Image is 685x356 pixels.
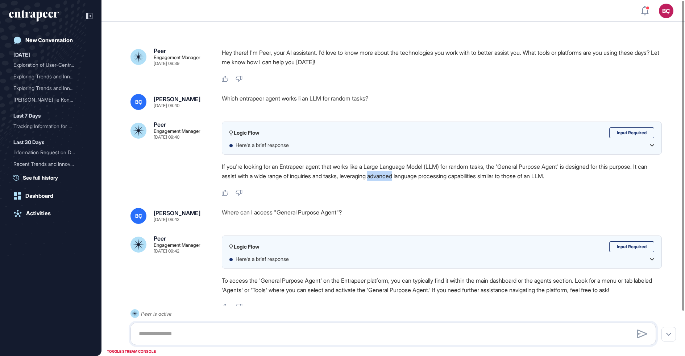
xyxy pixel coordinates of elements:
div: Reese ile Konuşma İsteği [13,94,88,106]
div: Dashboard [25,193,53,199]
div: Tracking Information for ... [13,120,82,132]
div: [DATE] 09:39 [154,61,179,66]
div: [DATE] 09:40 [154,103,179,108]
div: [PERSON_NAME] [154,210,200,216]
div: Engagement Manager [154,243,200,247]
div: Peer [154,48,166,54]
span: BÇ [135,213,142,219]
div: Exploring Trends and Inno... [13,82,82,94]
button: BÇ [659,4,673,18]
p: Here's a brief response [236,255,296,263]
div: Exploring Trends and Inno... [13,71,82,82]
p: To access the 'General Purpose Agent' on the Entrapeer platform, you can typically find it within... [222,276,662,295]
div: Exploration of User-Centr... [13,59,82,71]
span: See full history [23,174,58,181]
div: Peer is active [141,309,172,318]
div: [DATE] 09:42 [154,249,179,253]
div: Recent Trends and Innovat... [13,158,82,170]
div: Information Request on Deva Holding [13,147,88,158]
div: Information Request on De... [13,147,82,158]
div: Which entrapeer agent works li an LLM for random tasks? [222,94,662,110]
div: Last 7 Days [13,111,41,120]
div: Input Required [609,127,654,138]
div: Engagement Manager [154,129,200,134]
div: Tracking Information for Spar, ALDI, Lidl, and Carrefour [13,120,88,132]
div: Exploring Trends and Innovations in Glass Design at Şişecam: Focus on Functional Aesthetics, User... [13,82,88,94]
a: New Conversation [9,33,92,48]
p: If you're looking for an Entrapeer agent that works like a Large Language Model (LLM) for random ... [222,162,662,181]
div: Peer [154,122,166,127]
div: TOGGLE STREAM CONSOLE [105,347,158,356]
a: Activities [9,206,92,221]
div: Input Required [609,241,654,252]
div: New Conversation [25,37,73,44]
div: Exploring Trends and Innovations in Glass Design at Şişecam: Focus on Functional Aesthetics, User... [13,71,88,82]
span: BÇ [135,99,142,105]
div: Recent Trends and Innovations in E-commerce: Personalization, AI, AR/VR, and Sustainable Digital ... [13,158,88,170]
div: Last 30 Days [13,138,44,147]
div: Exploration of User-Centric Design and New Forms in Glass Design with Use Cases [13,59,88,71]
a: Dashboard [9,189,92,203]
div: Logic Flow [229,129,260,136]
div: [DATE] 09:42 [154,217,179,222]
div: [DATE] [13,50,30,59]
p: Here's a brief response [236,142,296,149]
div: [PERSON_NAME] ile Konuşma İsteği [13,94,82,106]
div: entrapeer-logo [9,10,59,22]
a: See full history [13,174,92,181]
div: Logic Flow [229,243,260,250]
div: [PERSON_NAME] [154,96,200,102]
div: Peer [154,236,166,241]
div: Engagement Manager [154,55,200,60]
p: Hey there! I'm Peer, your AI assistant. I'd love to know more about the technologies you work wit... [222,48,662,67]
div: [DATE] 09:40 [154,135,179,139]
div: Where can I access "General Purpose Agent"? [222,208,662,224]
div: Activities [26,210,51,217]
